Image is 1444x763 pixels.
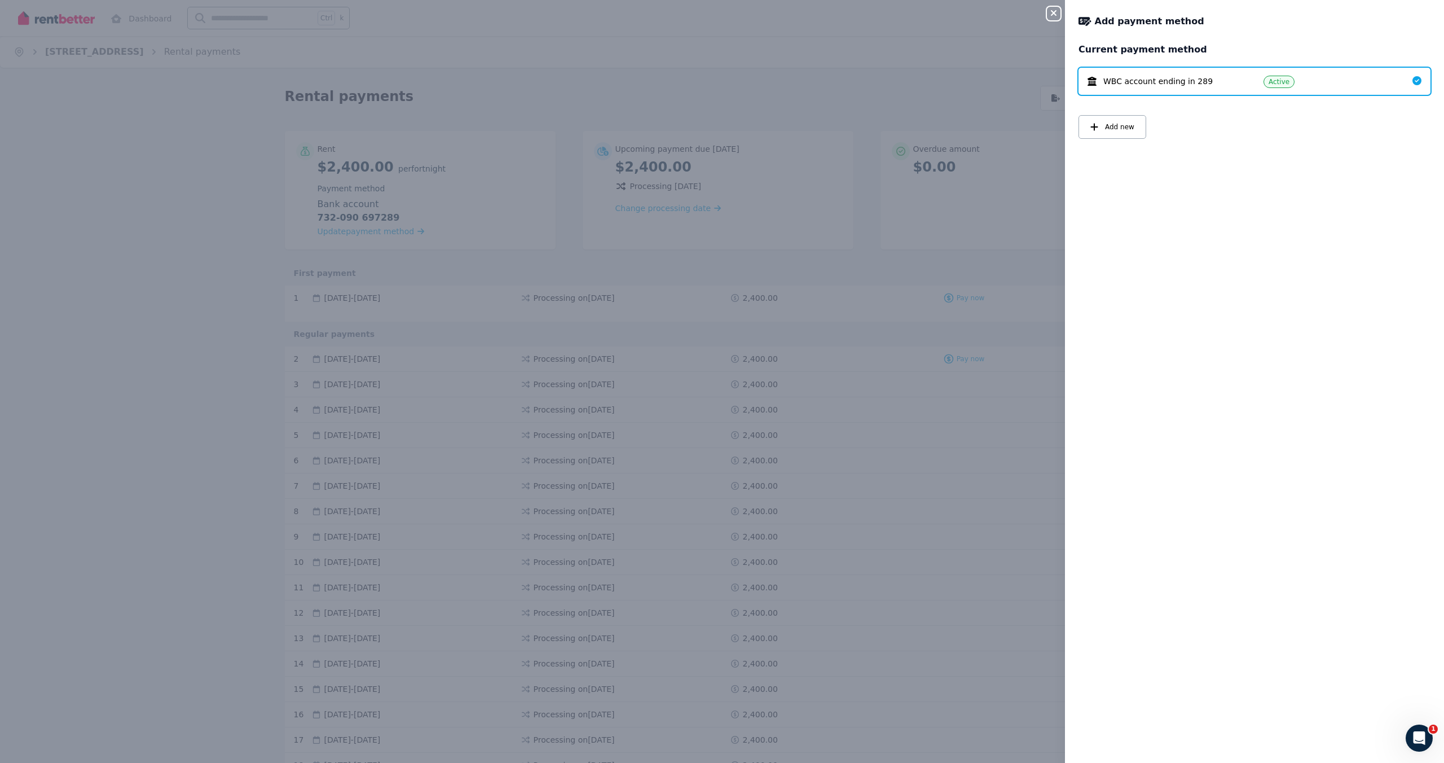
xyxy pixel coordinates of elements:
button: Add new [1078,115,1146,139]
iframe: Intercom live chat [1406,725,1433,752]
h2: Current payment method [1078,43,1430,56]
span: 1 [1429,725,1438,734]
span: Add payment method [1095,15,1204,28]
span: WBC account ending in 289 [1103,76,1213,87]
span: Active [1269,77,1289,86]
span: Add new [1105,122,1134,131]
